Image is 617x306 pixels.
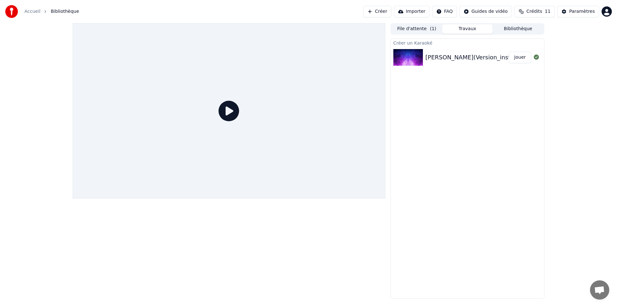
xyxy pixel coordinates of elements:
span: 11 [545,8,550,15]
div: Paramètres [569,8,595,15]
span: Bibliothèque [51,8,79,15]
nav: breadcrumb [24,8,79,15]
button: Créer [363,6,391,17]
div: Ouvrir le chat [590,280,609,300]
span: ( 1 ) [430,26,436,32]
button: Jouer [509,52,531,63]
button: Paramètres [557,6,599,17]
button: FAQ [432,6,457,17]
button: Guides de vidéo [460,6,512,17]
div: [PERSON_NAME](Version_instrumentale)_17679 [425,53,564,62]
button: Importer [394,6,430,17]
div: Créer un Karaoké [391,39,544,47]
span: Crédits [526,8,542,15]
a: Accueil [24,8,40,15]
button: Crédits11 [514,6,555,17]
button: File d'attente [391,24,442,34]
button: Travaux [442,24,493,34]
img: youka [5,5,18,18]
button: Bibliothèque [493,24,543,34]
